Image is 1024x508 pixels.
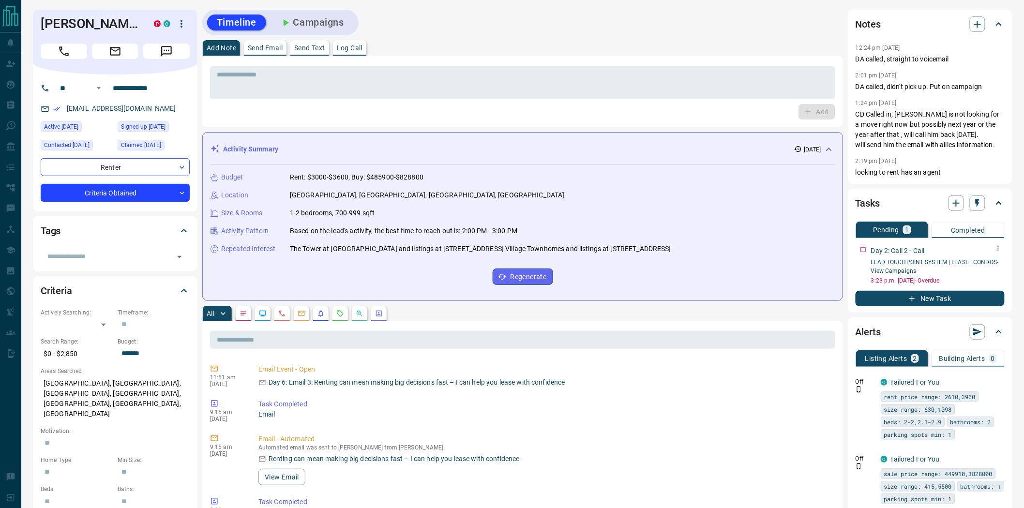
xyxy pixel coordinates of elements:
p: The Tower at [GEOGRAPHIC_DATA] and listings at [STREET_ADDRESS] Village Townhomes and listings at... [290,244,671,254]
p: 3:23 p.m. [DATE] - Overdue [871,276,1005,285]
div: Sat Apr 28 2018 [118,121,190,135]
a: Tailored For You [890,455,940,463]
svg: Opportunities [356,310,363,317]
p: Renting can mean making big decisions fast – I can help you lease with confidence [269,454,520,464]
p: Send Email [248,45,283,51]
svg: Push Notification Only [856,386,862,393]
p: CD Called in, [PERSON_NAME] is not looking for a move right now but possibly next year or the yea... [856,109,1005,150]
p: Off [856,454,875,463]
p: Task Completed [258,399,831,409]
span: Email [92,44,138,59]
a: Tailored For You [890,378,940,386]
span: sale price range: 449910,3828000 [884,469,993,478]
h2: Notes [856,16,881,32]
p: 12:24 pm [DATE] [856,45,900,51]
p: Email - Automated [258,434,831,444]
p: Budget [221,172,243,182]
svg: Email Verified [53,105,60,112]
p: Email [258,409,831,419]
p: Activity Summary [223,144,278,154]
p: Automated email was sent to [PERSON_NAME] from [PERSON_NAME] [258,444,831,451]
p: Home Type: [41,456,113,464]
p: looking to rent has an agent [856,167,1005,178]
span: parking spots min: 1 [884,430,952,439]
p: Send Text [294,45,325,51]
h2: Tags [41,223,60,239]
div: Notes [856,13,1005,36]
svg: Requests [336,310,344,317]
button: Open [173,250,186,264]
div: Fri Aug 08 2025 [41,140,113,153]
span: Contacted [DATE] [44,140,90,150]
p: Listing Alerts [865,355,907,362]
button: New Task [856,291,1005,306]
p: $0 - $2,850 [41,346,113,362]
p: [DATE] [210,416,244,422]
p: Add Note [207,45,236,51]
h2: Tasks [856,195,880,211]
a: LEAD TOUCHPOINT SYSTEM | LEASE | CONDOS- View Campaigns [871,259,999,274]
span: Message [143,44,190,59]
div: Activity Summary[DATE] [211,140,835,158]
span: rent price range: 2610,3960 [884,392,976,402]
span: size range: 415,5500 [884,481,952,491]
button: Open [93,82,105,94]
div: condos.ca [881,379,888,386]
svg: Notes [240,310,247,317]
p: Motivation: [41,427,190,435]
p: 0 [991,355,995,362]
div: property.ca [154,20,161,27]
p: 9:15 am [210,444,244,450]
p: Location [221,190,248,200]
p: DA called, straight to voicemail [856,54,1005,64]
button: Timeline [207,15,266,30]
p: Min Size: [118,456,190,464]
svg: Lead Browsing Activity [259,310,267,317]
div: Tags [41,219,190,242]
svg: Listing Alerts [317,310,325,317]
p: 2 [913,355,917,362]
div: Renter [41,158,190,176]
div: Thu Jul 31 2025 [41,121,113,135]
p: 1:24 pm [DATE] [856,100,897,106]
p: 11:51 am [210,374,244,381]
p: Baths: [118,485,190,493]
span: Claimed [DATE] [121,140,161,150]
p: 9:15 am [210,409,244,416]
div: Tue Sep 04 2018 [118,140,190,153]
span: size range: 630,1098 [884,404,952,414]
span: Call [41,44,87,59]
p: Actively Searching: [41,308,113,317]
svg: Calls [278,310,286,317]
button: View Email [258,469,305,485]
p: All [207,310,214,317]
div: condos.ca [881,456,888,463]
span: parking spots min: 1 [884,494,952,504]
p: Activity Pattern [221,226,269,236]
svg: Emails [298,310,305,317]
p: Size & Rooms [221,208,263,218]
a: [EMAIL_ADDRESS][DOMAIN_NAME] [67,105,176,112]
button: Campaigns [270,15,354,30]
p: Email Event - Open [258,364,831,374]
p: [DATE] [210,450,244,457]
p: 1-2 bedrooms, 700-999 sqft [290,208,375,218]
p: Day 2: Call 2 - Call [871,246,925,256]
p: Repeated Interest [221,244,275,254]
p: Completed [951,227,985,234]
p: Timeframe: [118,308,190,317]
p: Log Call [337,45,362,51]
p: [GEOGRAPHIC_DATA], [GEOGRAPHIC_DATA], [GEOGRAPHIC_DATA], [GEOGRAPHIC_DATA], [GEOGRAPHIC_DATA], [G... [41,375,190,422]
p: Rent: $3000-$3600, Buy: $485900-$828800 [290,172,423,182]
span: Signed up [DATE] [121,122,166,132]
svg: Push Notification Only [856,463,862,470]
div: condos.ca [164,20,170,27]
span: Active [DATE] [44,122,78,132]
p: Day 6: Email 3: Renting can mean making big decisions fast – I can help you lease with confidence [269,377,565,388]
h1: [PERSON_NAME] [41,16,139,31]
p: [GEOGRAPHIC_DATA], [GEOGRAPHIC_DATA], [GEOGRAPHIC_DATA], [GEOGRAPHIC_DATA] [290,190,565,200]
p: Off [856,377,875,386]
p: Task Completed [258,497,831,507]
p: Areas Searched: [41,367,190,375]
svg: Agent Actions [375,310,383,317]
